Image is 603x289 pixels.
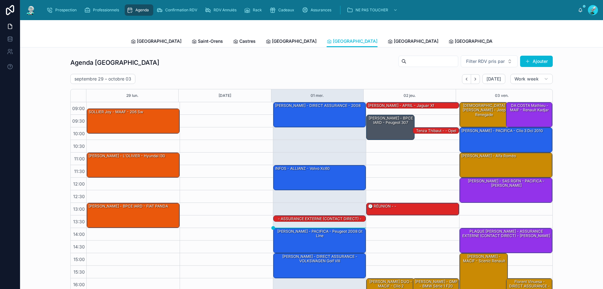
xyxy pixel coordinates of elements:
span: Prospection [55,8,77,13]
span: 11:00 [73,156,86,161]
div: [PERSON_NAME] - alfa roméo [461,153,517,159]
div: SOLLIER Joy - MAAF - 206 sw [87,109,179,133]
div: Tenza Thibaut - - Opel corsa [414,128,459,138]
a: [GEOGRAPHIC_DATA] [388,36,438,48]
span: Castres [239,38,256,44]
span: 12:00 [72,181,86,186]
a: RDV Annulés [203,4,241,16]
div: Tenza Thibaut - - Opel corsa [413,128,459,134]
span: Professionnels [93,8,119,13]
div: scrollable content [41,3,578,17]
span: RDV Annulés [214,8,236,13]
button: 29 lun. [126,89,139,102]
span: [GEOGRAPHIC_DATA] [455,38,499,44]
div: [PERSON_NAME] - MACIF - scenic renault [461,254,507,264]
span: 14:00 [72,231,86,237]
span: 16:00 [72,282,86,287]
button: [DATE] [219,89,231,102]
div: SOLLIER Joy - MAAF - 206 sw [88,109,144,115]
a: Saint-Orens [192,36,223,48]
div: [PERSON_NAME] - BPCE IARD - FIAT PANDA [88,203,169,209]
div: [PERSON_NAME] - DIRECT ASSURANCE - 2008 [274,103,366,127]
a: Castres [233,36,256,48]
span: 13:30 [72,219,86,224]
div: [PERSON_NAME] - BPCE IARD - Peugeot 307 [367,115,414,126]
span: [GEOGRAPHIC_DATA] [333,38,378,44]
div: [DEMOGRAPHIC_DATA] [PERSON_NAME] - Jeep renegade [461,103,507,118]
span: 14:30 [72,244,86,249]
span: 15:30 [72,269,86,275]
div: [PERSON_NAME] - L'OLIVIER - Hyundai I30 [88,153,166,159]
span: [DATE] [486,76,501,82]
span: Cadeaux [278,8,294,13]
span: Agenda [135,8,149,13]
div: [PERSON_NAME] - L'OLIVIER - Hyundai I30 [87,153,179,177]
div: [PERSON_NAME] - PACIFICA - Peugeot 2008 gt line [274,229,366,239]
a: [GEOGRAPHIC_DATA] [448,36,499,48]
div: [DEMOGRAPHIC_DATA] [PERSON_NAME] - Jeep renegade [460,103,508,127]
a: Professionnels [82,4,123,16]
div: DA COSTA Mathieu - MAIF - Renault kadjar [507,103,552,113]
button: Back [462,74,471,84]
h2: septembre 29 – octobre 03 [74,76,131,82]
div: [PERSON_NAME] - BPCE IARD - FIAT PANDA [87,203,179,228]
div: [PERSON_NAME] - alfa roméo [460,153,552,177]
img: App logo [25,5,36,15]
div: PLAQUE [PERSON_NAME] - ASSURANCE EXTERNE (CONTACT DIRECT) - [PERSON_NAME] [460,228,552,253]
span: Assurances [311,8,331,13]
button: 03 ven. [495,89,509,102]
div: [PERSON_NAME] - PACIFICA - clio 3 dci 2010 [460,128,552,152]
div: [PERSON_NAME] - SAS RGFN - PACIFICA - [PERSON_NAME] [460,178,552,203]
span: 12:30 [72,194,86,199]
a: Assurances [300,4,336,16]
button: Next [471,74,480,84]
a: Agenda [125,4,153,16]
button: Work week [510,74,553,84]
div: [PERSON_NAME] - APRIL - Jaguar Xf [367,103,435,108]
button: Select Button [461,55,518,67]
a: [GEOGRAPHIC_DATA] [327,36,378,47]
button: 02 jeu. [404,89,416,102]
a: NE PAS TOUCHER [345,4,401,16]
div: [PERSON_NAME] - DIRECT ASSURANCE - 2008 [274,103,361,108]
span: Work week [514,76,539,82]
span: [GEOGRAPHIC_DATA] [394,38,438,44]
a: Prospection [45,4,81,16]
a: [GEOGRAPHIC_DATA] [131,36,182,48]
div: PLAQUE [PERSON_NAME] - ASSURANCE EXTERNE (CONTACT DIRECT) - [PERSON_NAME] [461,229,552,239]
div: [PERSON_NAME] - DIRECT ASSURANCE - VOLKSWAGEN Golf VIII [274,253,366,278]
span: 10:30 [72,143,86,149]
a: Rack [242,4,266,16]
div: - ASSURANCE EXTERNE (CONTACT DIRECT) - Bmw [274,216,366,222]
span: 09:30 [71,118,86,124]
h1: Agenda [GEOGRAPHIC_DATA] [70,58,159,67]
div: 🕒 RÉUNION - - [367,203,397,209]
div: 01 mer. [311,89,324,102]
div: - ASSURANCE EXTERNE (CONTACT DIRECT) - Bmw [274,216,366,226]
span: Confirmation RDV [165,8,197,13]
span: Rack [253,8,262,13]
div: [PERSON_NAME] - PACIFICA - clio 3 dci 2010 [461,128,544,134]
div: [PERSON_NAME] - DIRECT ASSURANCE - VOLKSWAGEN Golf VIII [274,254,366,264]
span: [GEOGRAPHIC_DATA] [137,38,182,44]
span: 13:00 [72,206,86,212]
div: [PERSON_NAME] - PACIFICA - Peugeot 2008 gt line [274,228,366,253]
span: NE PAS TOUCHER [356,8,388,13]
div: INFOS - ALLIANZ - Volvo xc60 [274,166,330,171]
div: DA COSTA Mathieu - MAIF - Renault kadjar [506,103,552,127]
div: [PERSON_NAME] - SAS RGFN - PACIFICA - [PERSON_NAME] [461,178,552,189]
button: [DATE] [482,74,505,84]
span: Filter RDV pris par [466,58,505,64]
button: Ajouter [520,56,553,67]
span: Saint-Orens [198,38,223,44]
a: [GEOGRAPHIC_DATA] [266,36,317,48]
a: Cadeaux [268,4,299,16]
span: 09:00 [71,106,86,111]
div: 🕒 RÉUNION - - [367,203,459,215]
span: 15:00 [72,257,86,262]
